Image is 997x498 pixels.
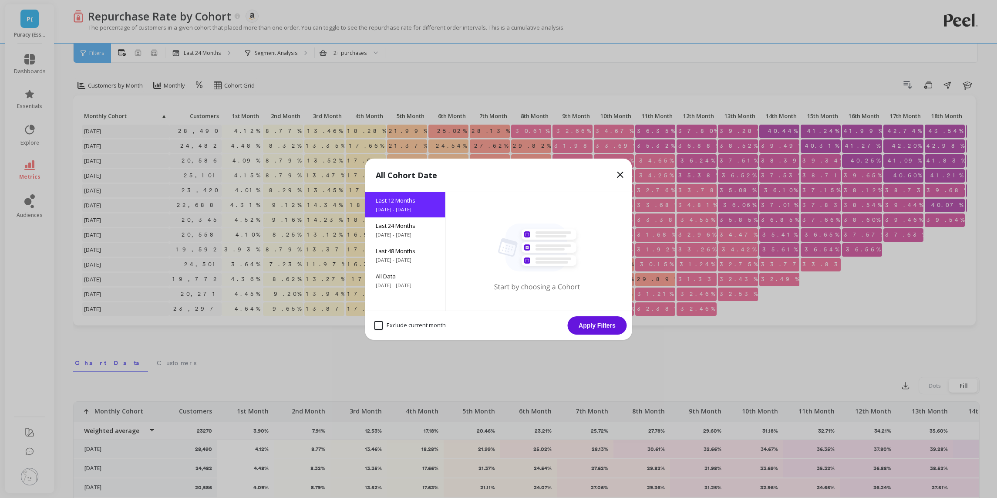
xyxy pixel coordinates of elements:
span: [DATE] - [DATE] [376,282,435,289]
span: Last 48 Months [376,247,435,255]
span: [DATE] - [DATE] [376,206,435,213]
span: [DATE] - [DATE] [376,257,435,264]
p: All Cohort Date [376,169,437,181]
span: All Data [376,272,435,280]
span: Exclude current month [374,321,446,330]
span: Last 24 Months [376,222,435,230]
span: [DATE] - [DATE] [376,231,435,238]
span: Last 12 Months [376,196,435,204]
button: Apply Filters [568,316,627,335]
